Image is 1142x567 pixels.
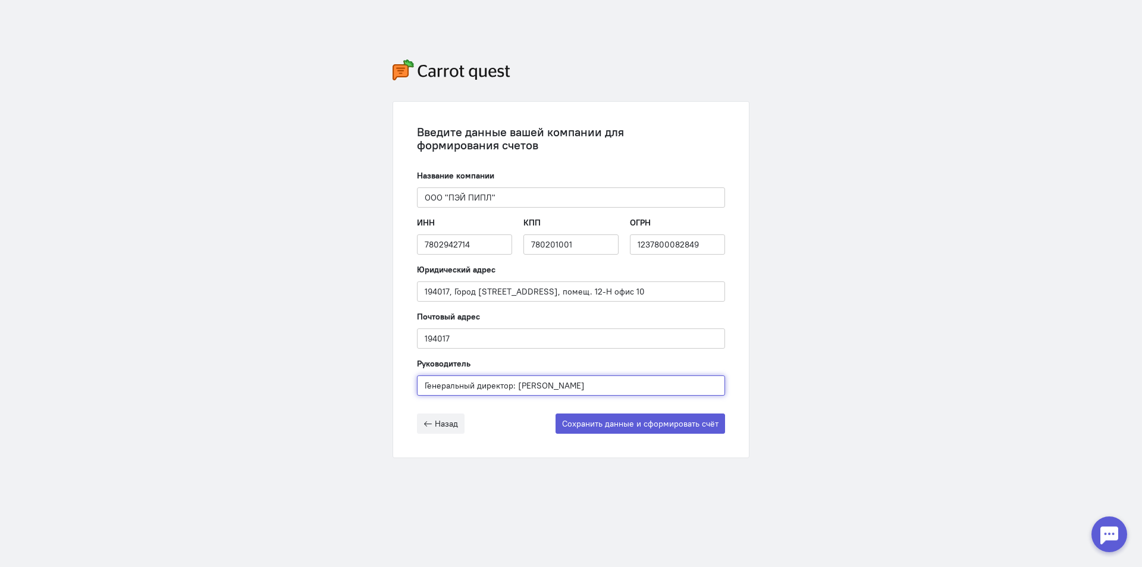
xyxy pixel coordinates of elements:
label: КПП [523,217,541,228]
input: ФИО руководителя [417,375,725,396]
div: Введите данные вашей компании для формирования счетов [417,126,725,152]
button: Сохранить данные и сформировать счёт [556,413,725,434]
label: Почтовый адрес [417,311,480,322]
input: Юридический адрес компании [417,281,725,302]
input: Почтовый адрес компании [417,328,725,349]
label: Название компании [417,170,494,181]
label: ИНН [417,217,435,228]
label: ОГРН [630,217,651,228]
span: Назад [435,418,458,429]
input: ИНН компании [417,234,512,255]
button: Назад [417,413,465,434]
input: Если есть [630,234,725,255]
label: Юридический адрес [417,264,495,275]
label: Руководитель [417,358,470,369]
img: carrot-quest-logo.svg [393,59,510,80]
input: Если есть [523,234,619,255]
input: Название компании, например «ООО “Огого“» [417,187,725,208]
